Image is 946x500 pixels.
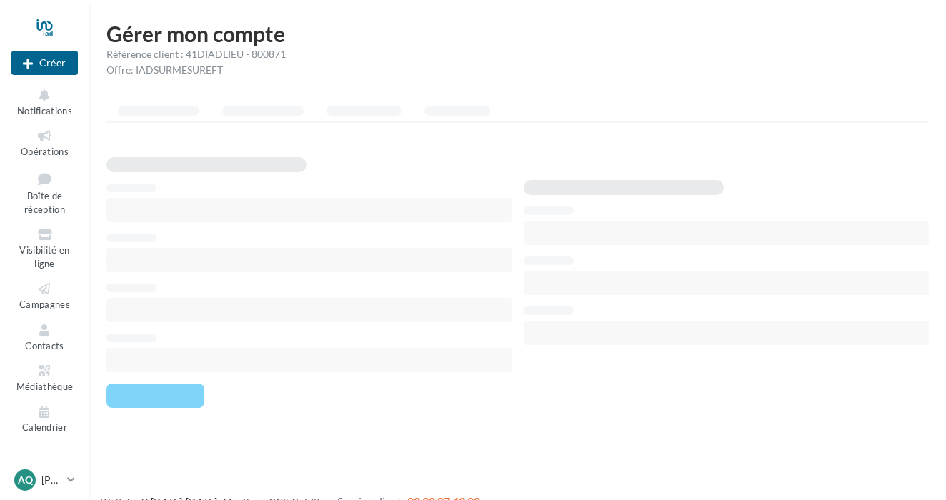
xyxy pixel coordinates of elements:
a: Opérations [11,125,78,160]
span: Notifications [17,105,72,116]
a: Contacts [11,319,78,354]
span: Contacts [25,340,64,351]
p: [PERSON_NAME] [41,473,61,487]
a: Visibilité en ligne [11,224,78,272]
div: Référence client : 41DIADLIEU - 800871 [106,47,929,61]
span: Opérations [21,146,69,157]
button: Créer [11,51,78,75]
a: Calendrier [11,401,78,436]
span: Médiathèque [16,381,74,392]
span: Calendrier [22,422,67,434]
div: Nouvelle campagne [11,51,78,75]
a: AQ [PERSON_NAME] [11,466,78,494]
h1: Gérer mon compte [106,23,929,44]
a: Campagnes [11,278,78,313]
span: Boîte de réception [24,190,65,215]
button: Notifications [11,84,78,119]
a: Médiathèque [11,360,78,395]
div: Offre: IADSURMESUREFT [106,63,929,77]
span: Campagnes [19,299,70,310]
span: AQ [18,473,33,487]
span: Visibilité en ligne [19,244,69,269]
a: Boîte de réception [11,166,78,219]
